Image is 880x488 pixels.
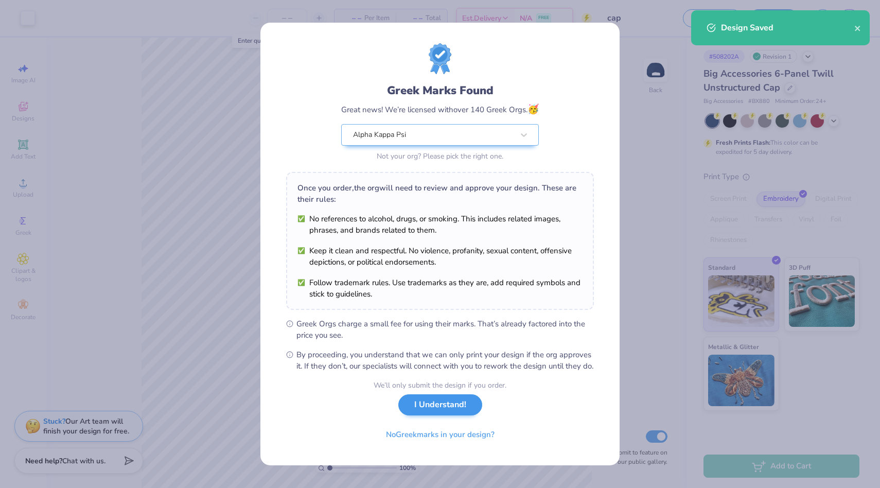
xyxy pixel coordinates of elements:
[297,245,583,268] li: Keep it clean and respectful. No violence, profanity, sexual content, offensive depictions, or po...
[297,182,583,205] div: Once you order, the org will need to review and approve your design. These are their rules:
[297,277,583,300] li: Follow trademark rules. Use trademarks as they are, add required symbols and stick to guidelines.
[527,103,539,115] span: 🥳
[854,22,861,34] button: close
[721,22,854,34] div: Design Saved
[341,82,539,99] div: Greek Marks Found
[297,213,583,236] li: No references to alcohol, drugs, or smoking. This includes related images, phrases, and brands re...
[296,349,594,372] span: By proceeding, you understand that we can only print your design if the org approves it. If they ...
[398,394,482,415] button: I Understand!
[341,102,539,116] div: Great news! We’re licensed with over 140 Greek Orgs.
[341,151,539,162] div: Not your org? Please pick the right one.
[296,318,594,341] span: Greek Orgs charge a small fee for using their marks. That’s already factored into the price you see.
[377,424,503,445] button: NoGreekmarks in your design?
[374,380,506,391] div: We’ll only submit the design if you order.
[429,43,451,74] img: license-marks-badge.png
